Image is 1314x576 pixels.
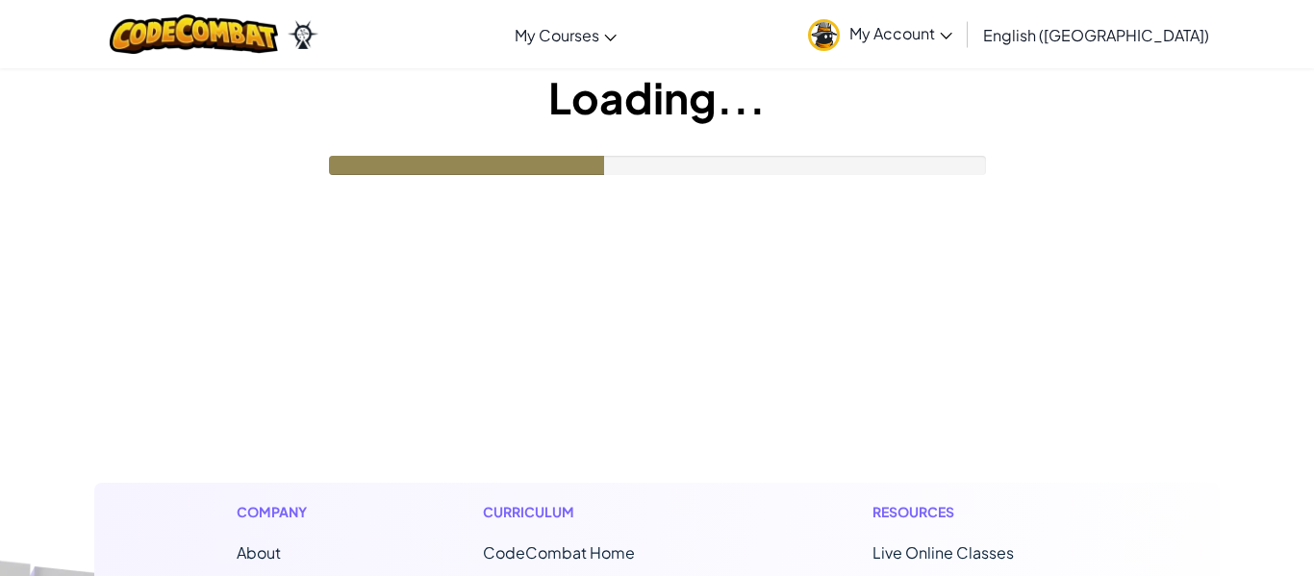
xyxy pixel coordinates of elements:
[288,20,318,49] img: Ozaria
[483,542,635,563] span: CodeCombat Home
[872,542,1014,563] a: Live Online Classes
[849,23,952,43] span: My Account
[505,9,626,61] a: My Courses
[483,502,716,522] h1: Curriculum
[973,9,1219,61] a: English ([GEOGRAPHIC_DATA])
[237,542,281,563] a: About
[237,502,326,522] h1: Company
[798,4,962,64] a: My Account
[808,19,840,51] img: avatar
[872,502,1077,522] h1: Resources
[983,25,1209,45] span: English ([GEOGRAPHIC_DATA])
[110,14,278,54] img: CodeCombat logo
[515,25,599,45] span: My Courses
